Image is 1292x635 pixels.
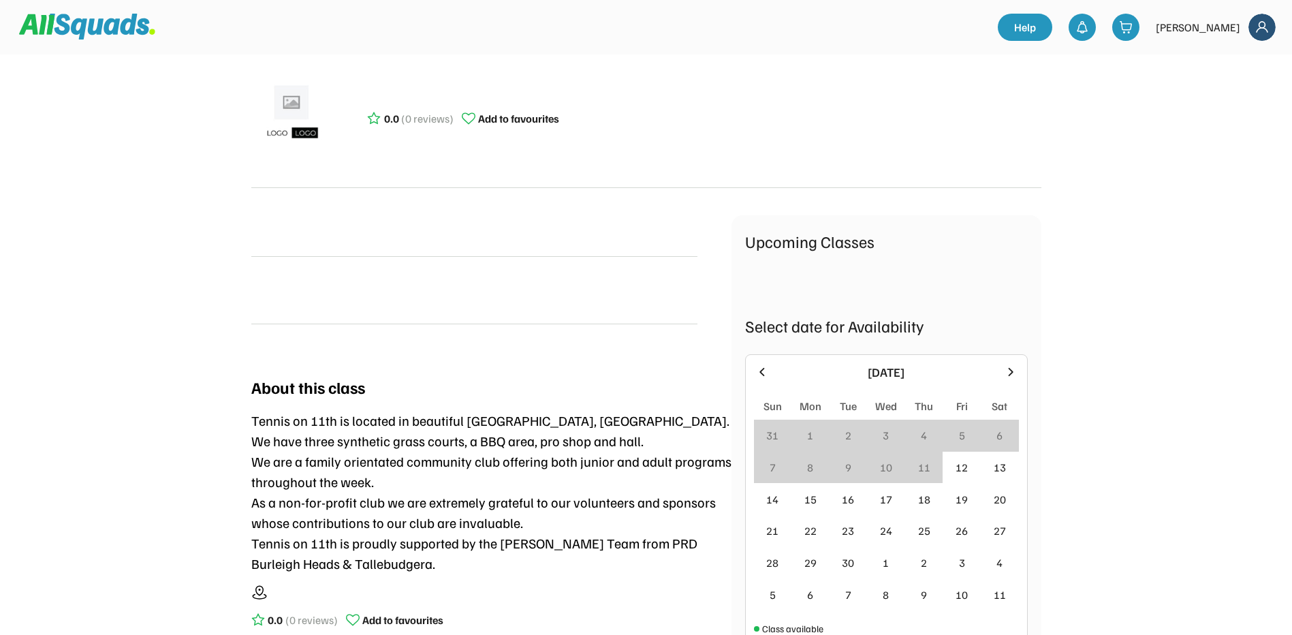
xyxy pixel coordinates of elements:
[996,427,1003,444] div: 6
[401,110,454,127] div: (0 reviews)
[1075,20,1089,34] img: bell-03%20%281%29.svg
[918,459,930,476] div: 11
[845,459,851,476] div: 9
[956,459,968,476] div: 12
[998,14,1052,41] a: Help
[994,491,1006,508] div: 20
[766,491,778,508] div: 14
[845,427,851,444] div: 2
[258,80,326,149] img: ui-kit-placeholders-product-5_1200x.webp
[959,555,965,571] div: 3
[956,523,968,539] div: 26
[921,427,927,444] div: 4
[251,410,731,574] div: Tennis on 11th is located in beautiful [GEOGRAPHIC_DATA], [GEOGRAPHIC_DATA]. We have three synthe...
[362,612,443,628] div: Add to favourites
[807,459,813,476] div: 8
[777,363,996,382] div: [DATE]
[956,587,968,603] div: 10
[883,555,889,571] div: 1
[842,523,854,539] div: 23
[915,398,933,414] div: Thu
[251,375,365,399] div: About this class
[766,523,778,539] div: 21
[770,459,776,476] div: 7
[800,398,821,414] div: Mon
[1156,19,1240,35] div: [PERSON_NAME]
[992,398,1007,414] div: Sat
[880,459,892,476] div: 10
[804,491,817,508] div: 15
[883,427,889,444] div: 3
[880,523,892,539] div: 24
[804,555,817,571] div: 29
[918,523,930,539] div: 25
[996,555,1003,571] div: 4
[921,555,927,571] div: 2
[763,398,782,414] div: Sun
[1248,14,1276,41] img: Frame%2018.svg
[745,313,1028,338] div: Select date for Availability
[745,229,1028,253] div: Upcoming Classes
[384,110,399,127] div: 0.0
[875,398,897,414] div: Wed
[842,491,854,508] div: 16
[994,523,1006,539] div: 27
[766,427,778,444] div: 31
[840,398,857,414] div: Tue
[268,612,283,628] div: 0.0
[956,491,968,508] div: 19
[478,110,559,127] div: Add to favourites
[918,491,930,508] div: 18
[807,427,813,444] div: 1
[19,14,155,40] img: Squad%20Logo.svg
[770,587,776,603] div: 5
[842,555,854,571] div: 30
[994,587,1006,603] div: 11
[880,491,892,508] div: 17
[845,587,851,603] div: 7
[883,587,889,603] div: 8
[1119,20,1133,34] img: shopping-cart-01%20%281%29.svg
[766,555,778,571] div: 28
[959,427,965,444] div: 5
[994,459,1006,476] div: 13
[251,274,284,307] img: yH5BAEAAAAALAAAAAABAAEAAAIBRAA7
[804,523,817,539] div: 22
[807,587,813,603] div: 6
[921,587,927,603] div: 9
[956,398,968,414] div: Fri
[285,612,338,628] div: (0 reviews)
